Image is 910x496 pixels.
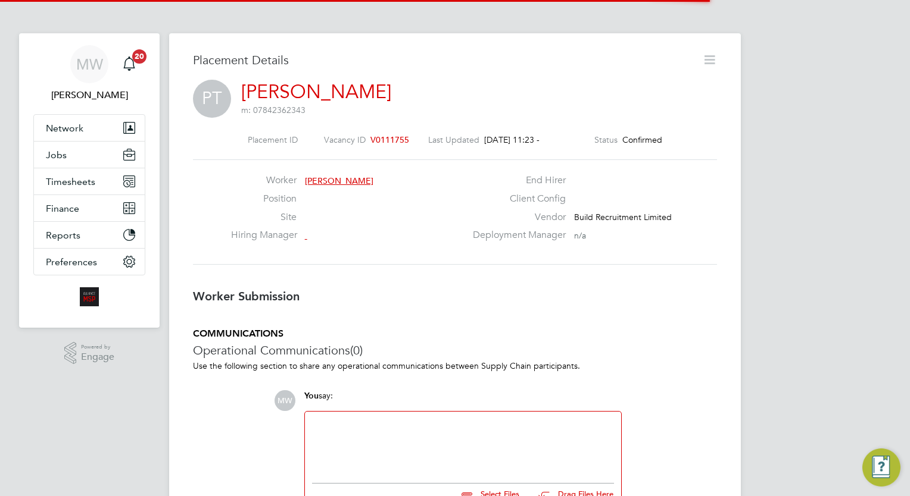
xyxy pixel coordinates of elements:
[324,134,366,145] label: Vacancy ID
[574,230,586,241] span: n/a
[193,343,717,358] h3: Operational Communications
[46,256,97,268] span: Preferences
[34,195,145,221] button: Finance
[34,249,145,275] button: Preferences
[304,391,319,401] span: You
[275,390,295,411] span: MW
[81,342,114,352] span: Powered by
[46,123,83,134] span: Network
[34,168,145,194] button: Timesheets
[80,287,99,306] img: alliancemsp-logo-retina.png
[81,352,114,362] span: Engage
[132,49,147,64] span: 20
[231,229,297,241] label: Hiring Manager
[34,115,145,141] button: Network
[241,105,306,115] span: m: 07842362343
[862,448,900,486] button: Engage Resource Center
[466,193,566,205] label: Client Config
[231,211,297,224] label: Site
[231,174,297,187] label: Worker
[33,287,145,306] a: Go to home page
[46,149,67,161] span: Jobs
[241,80,391,103] a: [PERSON_NAME]
[248,134,298,145] label: Placement ID
[117,45,141,83] a: 20
[64,342,115,365] a: Powered byEngage
[46,176,95,187] span: Timesheets
[370,134,409,145] span: V0111755
[231,193,297,205] label: Position
[193,52,693,68] h3: Placement Details
[193,80,231,118] span: PT
[622,134,662,145] span: Confirmed
[574,212,672,222] span: Build Recruitment Limited
[304,390,622,411] div: say:
[350,343,363,358] span: (0)
[34,142,145,168] button: Jobs
[34,222,145,248] button: Reports
[33,88,145,102] span: Megan Westlotorn
[76,56,103,72] span: MW
[193,360,717,371] p: Use the following section to share any operational communications between Supply Chain participants.
[466,229,566,241] label: Deployment Manager
[428,134,479,145] label: Last Updated
[19,33,160,328] nav: Main navigation
[466,174,566,187] label: End Hirer
[466,211,566,224] label: Vendor
[594,134,618,145] label: Status
[193,328,717,340] h5: COMMUNICATIONS
[46,203,79,214] span: Finance
[193,289,300,303] b: Worker Submission
[46,230,80,241] span: Reports
[305,175,373,186] span: [PERSON_NAME]
[33,45,145,102] a: MW[PERSON_NAME]
[484,134,540,145] span: [DATE] 11:23 -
